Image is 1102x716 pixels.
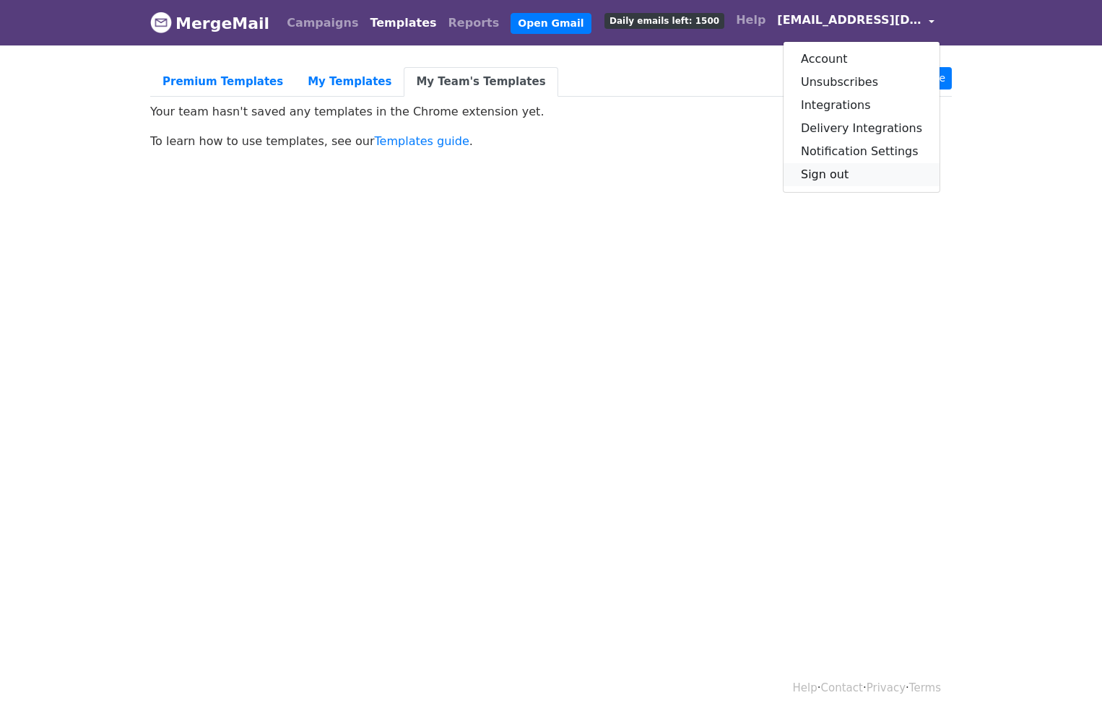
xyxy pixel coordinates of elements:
a: Templates guide [375,134,469,148]
a: Premium Templates [150,67,295,97]
div: [EMAIL_ADDRESS][DOMAIN_NAME] [783,41,940,193]
img: MergeMail logo [150,12,172,33]
a: My Templates [295,67,404,97]
p: To learn how to use templates, see our . [150,134,952,149]
a: Sign out [784,163,940,186]
iframe: Chat Widget [1030,647,1102,716]
a: Help [793,681,817,694]
a: MergeMail [150,8,269,38]
a: Notification Settings [784,140,940,163]
a: My Team's Templates [404,67,557,97]
a: Delivery Integrations [784,117,940,140]
a: Help [730,6,771,35]
a: Templates [364,9,442,38]
a: Contact [821,681,863,694]
a: Integrations [784,94,940,117]
a: Privacy [867,681,906,694]
a: Unsubscribes [784,71,940,94]
a: [EMAIL_ADDRESS][DOMAIN_NAME] [771,6,940,40]
a: Daily emails left: 1500 [599,6,730,35]
a: Account [784,48,940,71]
span: Daily emails left: 1500 [604,13,724,29]
p: Your team hasn't saved any templates in the Chrome extension yet. [150,104,952,119]
span: [EMAIL_ADDRESS][DOMAIN_NAME] [777,12,921,29]
a: Reports [443,9,506,38]
a: Campaigns [281,9,364,38]
a: Terms [909,681,941,694]
a: Open Gmail [511,13,591,34]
